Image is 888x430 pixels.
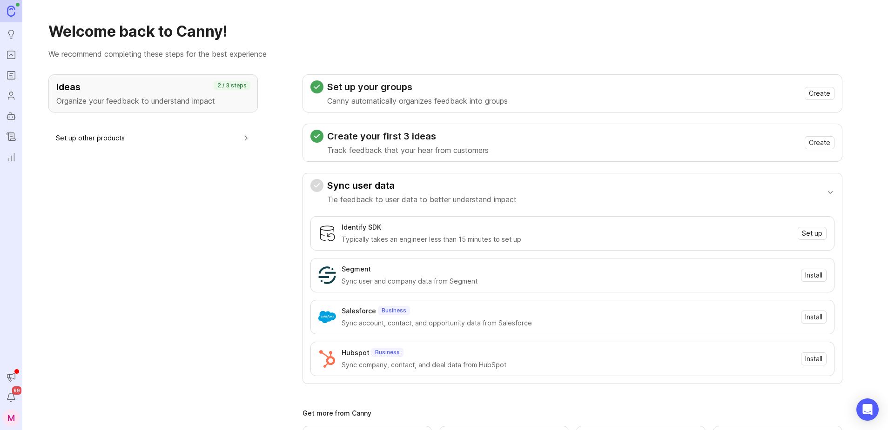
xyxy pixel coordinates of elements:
button: Notifications [3,389,20,406]
div: Segment [342,264,371,274]
a: Autopilot [3,108,20,125]
p: 2 / 3 steps [217,82,247,89]
span: Create [809,89,830,98]
p: Canny automatically organizes feedback into groups [327,95,508,106]
p: Business [375,349,400,356]
h1: Welcome back to Canny! [48,22,862,41]
img: Hubspot [318,350,336,368]
img: Identify SDK [318,225,336,242]
h3: Set up your groups [327,80,508,93]
span: 99 [12,386,21,395]
h3: Create your first 3 ideas [327,130,489,143]
a: Changelog [3,128,20,145]
h3: Sync user data [327,179,517,192]
button: IdeasOrganize your feedback to understand impact2 / 3 steps [48,74,258,112]
span: Install [805,312,822,322]
button: Install [801,269,827,282]
h3: Ideas [56,80,250,93]
button: Create [805,87,834,100]
a: Roadmaps [3,67,20,84]
span: Create [809,138,830,147]
div: Typically takes an engineer less than 15 minutes to set up [342,234,792,245]
div: Identify SDK [342,222,381,232]
div: Open Intercom Messenger [856,398,879,421]
a: Users [3,87,20,104]
div: Hubspot [342,348,370,358]
a: Ideas [3,26,20,43]
p: Organize your feedback to understand impact [56,95,250,106]
span: Set up [802,229,822,238]
button: Install [801,352,827,365]
button: Announcements [3,369,20,385]
p: Tie feedback to user data to better understand impact [327,194,517,205]
button: Set up [798,227,827,240]
button: M [3,410,20,426]
p: We recommend completing these steps for the best experience [48,48,862,60]
div: Sync account, contact, and opportunity data from Salesforce [342,318,795,328]
div: Sync company, contact, and deal data from HubSpot [342,360,795,370]
div: Sync user dataTie feedback to user data to better understand impact [310,211,834,384]
button: Create [805,136,834,149]
p: Track feedback that your hear from customers [327,145,489,156]
button: Set up other products [56,127,250,148]
img: Salesforce [318,308,336,326]
div: Get more from Canny [303,410,842,417]
button: Install [801,311,827,324]
span: Install [805,354,822,364]
div: Sync user and company data from Segment [342,276,795,286]
img: Canny Home [7,6,15,16]
a: Reporting [3,149,20,165]
a: Portal [3,46,20,63]
div: Salesforce [342,306,376,316]
img: Segment [318,266,336,284]
span: Install [805,271,822,280]
button: Sync user dataTie feedback to user data to better understand impact [310,173,834,211]
p: Business [382,307,406,314]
